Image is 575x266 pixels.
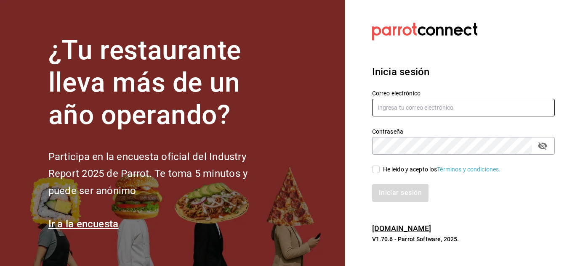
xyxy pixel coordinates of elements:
[372,235,555,243] p: V1.70.6 - Parrot Software, 2025.
[437,166,500,173] a: Términos y condiciones.
[48,34,276,131] h1: ¿Tu restaurante lleva más de un año operando?
[372,99,555,116] input: Ingresa tu correo electrónico
[372,224,431,233] a: [DOMAIN_NAME]
[372,64,555,79] h3: Inicia sesión
[48,218,119,230] a: Ir a la encuesta
[372,129,555,134] label: Contraseña
[383,165,501,174] div: He leído y acepto los
[372,90,555,96] label: Correo electrónico
[48,148,276,200] h2: Participa en la encuesta oficial del Industry Report 2025 de Parrot. Te toma 5 minutos y puede se...
[535,139,550,153] button: passwordField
